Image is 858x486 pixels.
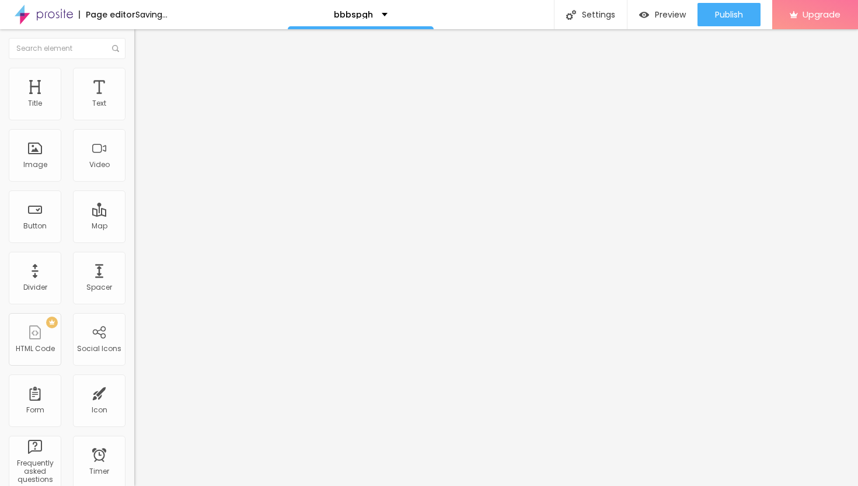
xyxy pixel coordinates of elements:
[112,45,119,52] img: Icone
[77,345,121,353] div: Social Icons
[334,11,373,19] p: bbbspgh
[627,3,697,26] button: Preview
[23,161,47,169] div: Image
[566,10,576,20] img: Icone
[16,345,55,353] div: HTML Code
[9,38,125,59] input: Search element
[92,222,107,230] div: Map
[89,467,109,475] div: Timer
[92,406,107,414] div: Icon
[86,283,112,291] div: Spacer
[639,10,649,20] img: view-1.svg
[92,99,106,107] div: Text
[803,9,840,19] span: Upgrade
[12,459,58,484] div: Frequently asked questions
[28,99,42,107] div: Title
[697,3,761,26] button: Publish
[23,283,47,291] div: Divider
[715,10,743,19] span: Publish
[655,10,686,19] span: Preview
[26,406,44,414] div: Form
[134,29,858,486] iframe: Editor
[79,11,135,19] div: Page editor
[23,222,47,230] div: Button
[135,11,168,19] div: Saving...
[89,161,110,169] div: Video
